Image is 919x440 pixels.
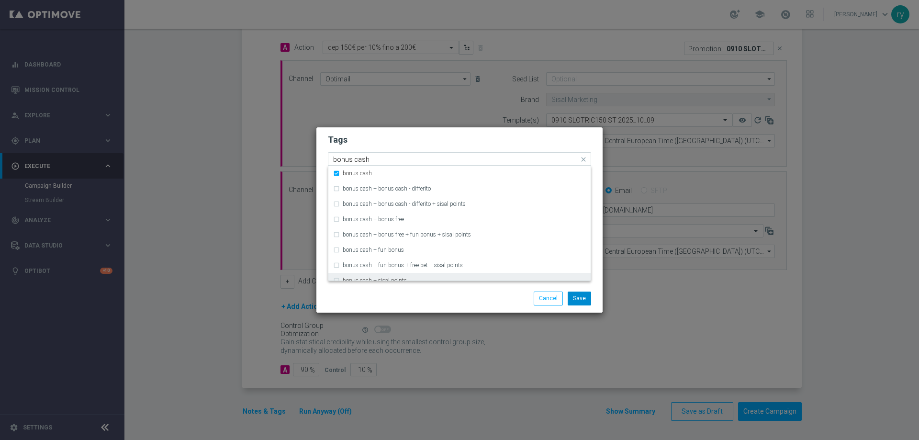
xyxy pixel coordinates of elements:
[333,181,586,196] div: bonus cash + bonus cash - differito
[328,166,591,281] ng-dropdown-panel: Options list
[328,134,591,146] h2: Tags
[343,186,431,192] label: bonus cash + bonus cash - differito
[333,196,586,212] div: bonus cash + bonus cash - differito + sisal points
[343,247,404,253] label: bonus cash + fun bonus
[343,170,372,176] label: bonus cash
[333,258,586,273] div: bonus cash + fun bonus + free bet + sisal points
[333,212,586,227] div: bonus cash + bonus free
[343,278,407,283] label: bonus cash + sisal points
[328,152,591,166] ng-select: bonus cash, casino, cb ricarica, talent, up-selling
[343,201,466,207] label: bonus cash + bonus cash - differito + sisal points
[534,292,563,305] button: Cancel
[343,232,471,237] label: bonus cash + bonus free + fun bonus + sisal points
[333,242,586,258] div: bonus cash + fun bonus
[333,273,586,288] div: bonus cash + sisal points
[343,262,463,268] label: bonus cash + fun bonus + free bet + sisal points
[333,227,586,242] div: bonus cash + bonus free + fun bonus + sisal points
[333,166,586,181] div: bonus cash
[343,216,404,222] label: bonus cash + bonus free
[568,292,591,305] button: Save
